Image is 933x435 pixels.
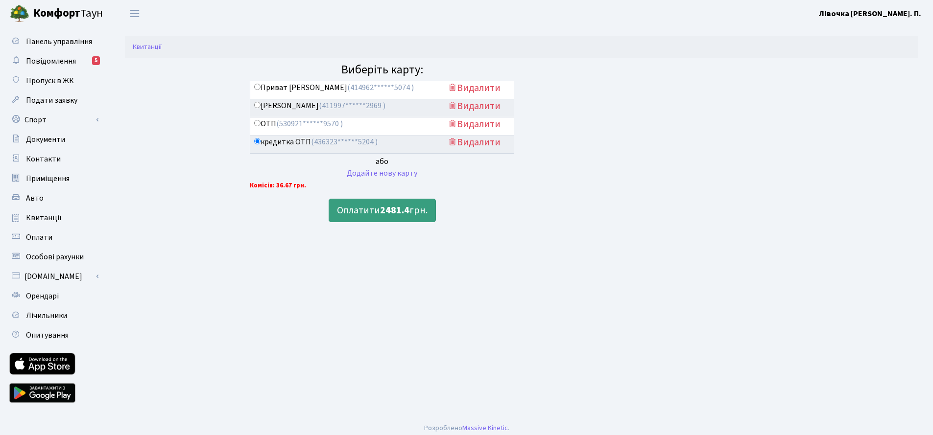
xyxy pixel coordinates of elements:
span: Пропуск в ЖК [26,75,74,86]
span: Панель управління [26,36,92,47]
button: Переключити навігацію [122,5,147,22]
span: Авто [26,193,44,204]
b: Комісія: 36.67 грн. [250,181,306,190]
input: Приват [PERSON_NAME](414962******5074 ) [254,84,261,90]
label: Приват [PERSON_NAME] [254,82,414,93]
span: Квитанції [26,212,62,223]
label: [PERSON_NAME] [254,100,385,112]
span: Приміщення [26,173,70,184]
a: Орендарі [5,286,103,306]
label: кредитка ОТП [254,137,378,148]
b: Комфорт [33,5,80,21]
span: Повідомлення [26,56,76,67]
button: Оплатити2481.4грн. [329,199,436,222]
a: Подати заявку [5,91,103,110]
b: 2481.4 [380,204,409,217]
a: Панель управління [5,32,103,51]
a: Пропуск в ЖК [5,71,103,91]
span: Лічильники [26,310,67,321]
a: Документи [5,130,103,149]
div: Додайте нову карту [250,167,514,179]
a: Оплати [5,228,103,247]
h4: Виберіть карту: [250,63,514,77]
a: [DOMAIN_NAME] [5,267,103,286]
h5: Видалити [447,118,510,130]
a: Контакти [5,149,103,169]
div: або [250,156,514,167]
span: Таун [33,5,103,22]
a: Лічильники [5,306,103,325]
h5: Видалити [447,100,510,112]
a: Опитування [5,325,103,345]
a: Приміщення [5,169,103,188]
div: 5 [92,56,100,65]
a: Лівочка [PERSON_NAME]. П. [819,8,921,20]
span: Подати заявку [26,95,77,106]
span: Орендарі [26,291,59,301]
a: Квитанції [133,42,162,52]
input: [PERSON_NAME](411997******2969 ) [254,102,261,108]
span: Оплати [26,232,52,243]
a: Квитанції [5,208,103,228]
a: Massive Kinetic [462,423,508,433]
label: ОТП [254,118,343,130]
div: Розроблено . [424,423,509,434]
a: Особові рахунки [5,247,103,267]
span: Особові рахунки [26,252,84,262]
h5: Видалити [447,137,510,148]
h5: Видалити [447,82,510,94]
input: кредитка ОТП(436323******5204 ) [254,138,261,144]
span: Документи [26,134,65,145]
b: Лівочка [PERSON_NAME]. П. [819,8,921,19]
a: Авто [5,188,103,208]
img: logo.png [10,4,29,23]
a: Повідомлення5 [5,51,103,71]
a: Спорт [5,110,103,130]
span: Опитування [26,330,69,341]
span: Контакти [26,154,61,164]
